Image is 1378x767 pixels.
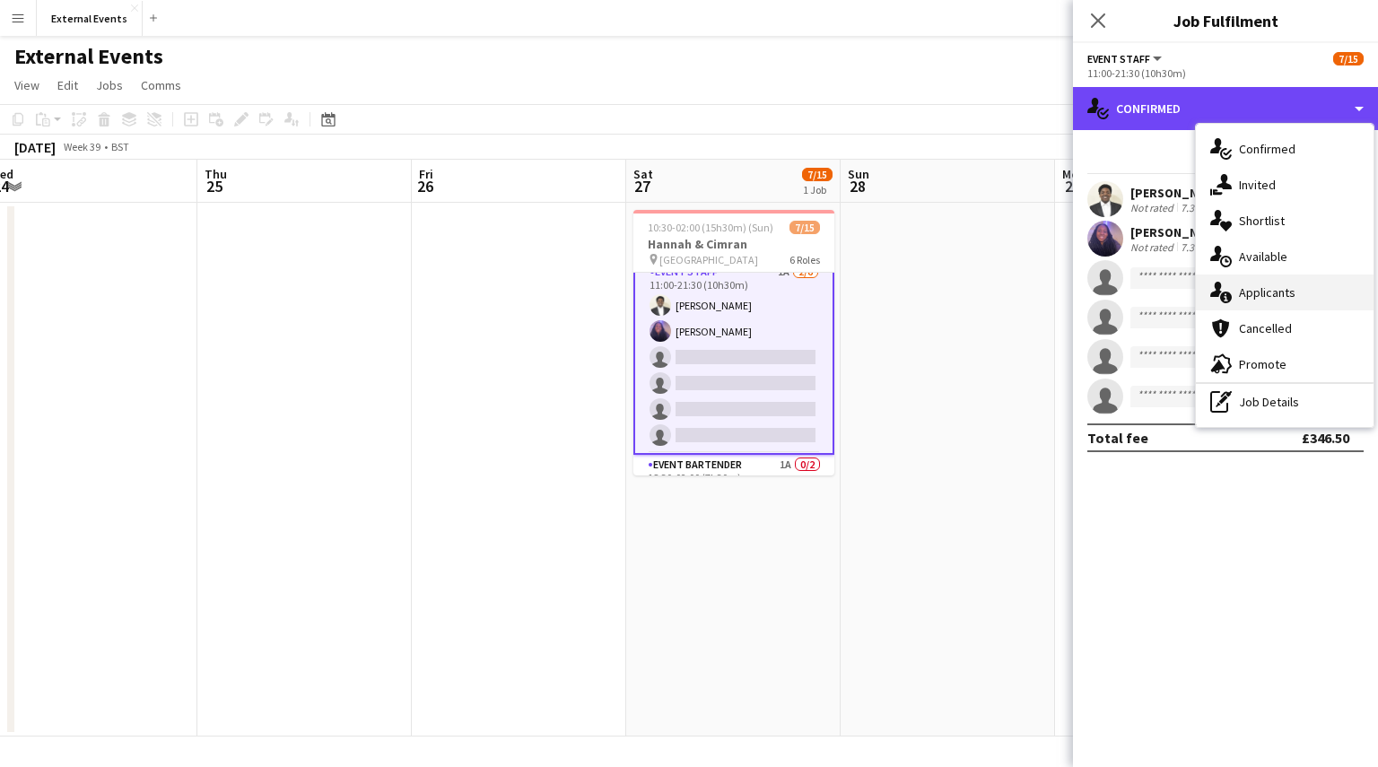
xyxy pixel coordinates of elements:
[59,140,104,153] span: Week 39
[1073,87,1378,130] div: Confirmed
[1333,52,1364,65] span: 7/15
[1062,166,1086,182] span: Mon
[648,221,773,234] span: 10:30-02:00 (15h30m) (Sun)
[1087,429,1148,447] div: Total fee
[802,168,833,181] span: 7/15
[1196,346,1374,382] div: Promote
[845,176,869,196] span: 28
[1060,176,1086,196] span: 29
[1073,9,1378,32] h3: Job Fulfilment
[419,166,433,182] span: Fri
[1196,167,1374,203] div: Invited
[1130,224,1225,240] div: [PERSON_NAME]
[1177,201,1212,214] div: 7.3km
[14,77,39,93] span: View
[848,166,869,182] span: Sun
[1196,275,1374,310] div: Applicants
[789,221,820,234] span: 7/15
[1087,66,1364,80] div: 11:00-21:30 (10h30m)
[659,253,758,266] span: [GEOGRAPHIC_DATA]
[1130,185,1225,201] div: [PERSON_NAME]
[633,236,834,252] h3: Hannah & Cimran
[1196,384,1374,420] div: Job Details
[1087,52,1150,65] span: Event staff
[134,74,188,97] a: Comms
[205,166,227,182] span: Thu
[14,138,56,156] div: [DATE]
[631,176,653,196] span: 27
[1196,131,1374,167] div: Confirmed
[633,260,834,455] app-card-role: Event staff1A2/611:00-21:30 (10h30m)[PERSON_NAME][PERSON_NAME]
[803,183,832,196] div: 1 Job
[633,210,834,475] app-job-card: 10:30-02:00 (15h30m) (Sun)7/15Hannah & Cimran [GEOGRAPHIC_DATA]6 RolesAlmodad I. Iliya[PERSON_NAM...
[1196,310,1374,346] div: Cancelled
[7,74,47,97] a: View
[96,77,123,93] span: Jobs
[202,176,227,196] span: 25
[50,74,85,97] a: Edit
[633,166,653,182] span: Sat
[57,77,78,93] span: Edit
[37,1,143,36] button: External Events
[633,455,834,542] app-card-role: Event bartender1A0/218:30-02:00 (7h30m)
[1196,239,1374,275] div: Available
[416,176,433,196] span: 26
[14,43,163,70] h1: External Events
[1130,201,1177,214] div: Not rated
[1177,240,1212,254] div: 7.3km
[89,74,130,97] a: Jobs
[789,253,820,266] span: 6 Roles
[1302,429,1349,447] div: £346.50
[1130,240,1177,254] div: Not rated
[111,140,129,153] div: BST
[1087,52,1164,65] button: Event staff
[1196,203,1374,239] div: Shortlist
[141,77,181,93] span: Comms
